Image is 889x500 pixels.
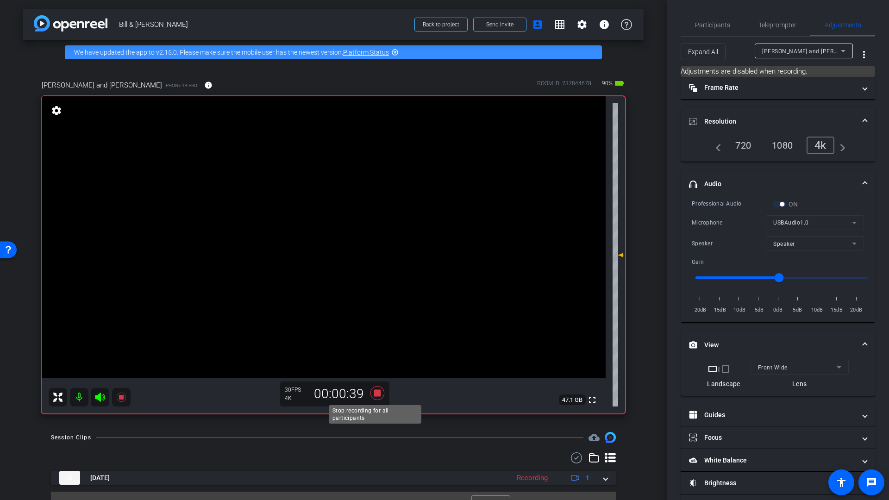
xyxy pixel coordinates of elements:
[512,473,552,483] div: Recording
[692,199,773,208] div: Professional Audio
[532,19,543,30] mat-icon: account_box
[829,306,845,315] span: 15dB
[858,49,870,60] mat-icon: more_vert
[770,306,786,315] span: 0dB
[308,386,370,402] div: 00:00:39
[119,15,409,34] span: Bill & [PERSON_NAME]
[853,44,875,66] button: More Options for Adjustments Panel
[848,306,864,315] span: 20dB
[329,405,421,424] div: Stop recording for all participants
[731,306,747,315] span: -10dB
[285,386,308,394] div: 30
[588,432,600,443] mat-icon: cloud_upload
[423,21,459,28] span: Back to project
[789,306,805,315] span: 5dB
[391,49,399,56] mat-icon: highlight_off
[710,140,721,151] mat-icon: navigate_before
[758,22,796,28] span: Teleprompter
[681,44,726,60] button: Expand All
[681,66,875,77] mat-card: Adjustments are disabled when recording.
[90,473,110,483] span: [DATE]
[711,306,727,315] span: -15dB
[681,449,875,471] mat-expansion-panel-header: White Balance
[692,239,766,248] div: Speaker
[414,18,468,31] button: Back to project
[42,80,162,90] span: [PERSON_NAME] and [PERSON_NAME]
[681,472,875,494] mat-expansion-panel-header: Brightness
[707,379,740,388] div: Landscape
[614,78,625,89] mat-icon: battery_std
[688,43,718,61] span: Expand All
[825,22,861,28] span: Adjustments
[681,107,875,137] mat-expansion-panel-header: Resolution
[834,140,845,151] mat-icon: navigate_next
[692,306,707,315] span: -20dB
[586,473,589,483] span: 1
[689,456,856,465] mat-panel-title: White Balance
[809,306,825,315] span: 10dB
[836,477,847,488] mat-icon: accessibility
[695,22,730,28] span: Participants
[164,82,197,89] span: iPhone 14 Pro
[51,433,91,442] div: Session Clips
[692,257,773,267] div: Gain
[588,432,600,443] span: Destinations for your clips
[681,169,875,199] mat-expansion-panel-header: Audio
[204,81,213,89] mat-icon: info
[587,394,598,406] mat-icon: fullscreen
[751,306,766,315] span: -5dB
[601,76,614,91] span: 90%
[285,394,308,402] div: 4K
[50,105,63,116] mat-icon: settings
[59,471,80,485] img: thumb-nail
[681,360,875,396] div: View
[473,18,526,31] button: Send invite
[554,19,565,30] mat-icon: grid_on
[605,432,616,443] img: Session clips
[681,137,875,162] div: Resolution
[576,19,588,30] mat-icon: settings
[291,387,301,393] span: FPS
[707,363,740,375] div: |
[51,471,616,485] mat-expansion-panel-header: thumb-nail[DATE]Recording1
[689,179,856,189] mat-panel-title: Audio
[486,21,513,28] span: Send invite
[689,83,856,93] mat-panel-title: Frame Rate
[787,200,798,209] label: ON
[762,47,866,55] span: [PERSON_NAME] and [PERSON_NAME]
[599,19,610,30] mat-icon: info
[689,340,856,350] mat-panel-title: View
[866,477,877,488] mat-icon: message
[681,77,875,99] mat-expansion-panel-header: Frame Rate
[689,410,856,420] mat-panel-title: Guides
[689,433,856,443] mat-panel-title: Focus
[34,15,107,31] img: app-logo
[559,394,586,406] span: 47.1 GB
[692,218,766,227] div: Microphone
[689,117,856,126] mat-panel-title: Resolution
[689,478,856,488] mat-panel-title: Brightness
[613,250,624,261] mat-icon: 0 dB
[343,49,389,56] a: Platform Status
[537,79,591,93] div: ROOM ID: 237844678
[681,426,875,449] mat-expansion-panel-header: Focus
[681,199,875,323] div: Audio
[681,330,875,360] mat-expansion-panel-header: View
[681,404,875,426] mat-expansion-panel-header: Guides
[65,45,602,59] div: We have updated the app to v2.15.0. Please make sure the mobile user has the newest version.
